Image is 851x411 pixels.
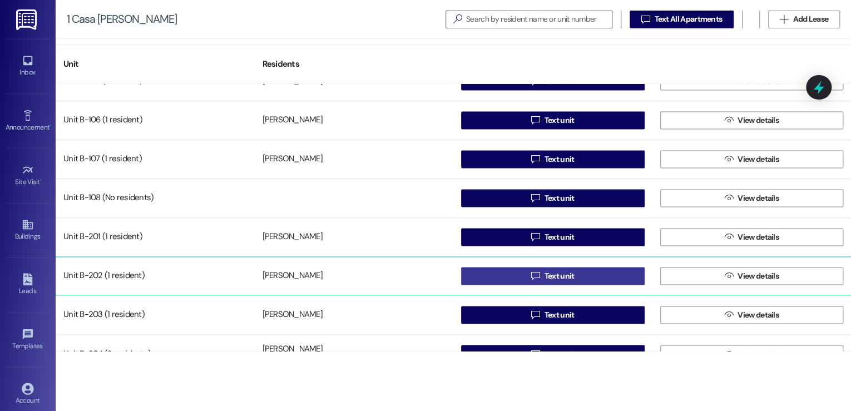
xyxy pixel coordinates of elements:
[6,270,50,300] a: Leads
[793,13,828,25] span: Add Lease
[461,228,645,246] button: Text unit
[660,228,844,246] button: View details
[545,115,575,126] span: Text unit
[56,343,255,365] div: Unit B-204 (2 residents)
[263,270,323,282] div: [PERSON_NAME]
[738,309,779,321] span: View details
[531,155,540,164] i: 
[50,122,51,130] span: •
[725,155,733,164] i: 
[660,267,844,285] button: View details
[263,309,323,321] div: [PERSON_NAME]
[531,349,540,358] i: 
[448,13,466,25] i: 
[738,192,779,204] span: View details
[255,51,454,78] div: Residents
[466,12,612,27] input: Search by resident name or unit number
[654,13,722,25] span: Text All Apartments
[6,379,50,409] a: Account
[263,115,323,126] div: [PERSON_NAME]
[725,349,733,358] i: 
[660,150,844,168] button: View details
[531,194,540,202] i: 
[545,348,575,360] span: Text unit
[545,309,575,321] span: Text unit
[738,270,779,282] span: View details
[56,187,255,209] div: Unit B-108 (No residents)
[40,176,42,184] span: •
[660,306,844,324] button: View details
[545,270,575,282] span: Text unit
[461,150,645,168] button: Text unit
[641,15,650,24] i: 
[56,51,255,78] div: Unit
[43,340,44,348] span: •
[263,231,323,243] div: [PERSON_NAME]
[56,226,255,248] div: Unit B-201 (1 resident)
[660,345,844,363] button: View details
[725,116,733,125] i: 
[738,348,779,360] span: View details
[660,111,844,129] button: View details
[531,232,540,241] i: 
[56,148,255,170] div: Unit B-107 (1 resident)
[263,343,323,354] div: [PERSON_NAME]
[461,306,645,324] button: Text unit
[531,116,540,125] i: 
[780,15,788,24] i: 
[461,111,645,129] button: Text unit
[263,153,323,165] div: [PERSON_NAME]
[545,153,575,165] span: Text unit
[6,325,50,355] a: Templates •
[6,215,50,245] a: Buildings
[16,9,39,30] img: ResiDesk Logo
[6,161,50,191] a: Site Visit •
[461,267,645,285] button: Text unit
[725,310,733,319] i: 
[56,304,255,326] div: Unit B-203 (1 resident)
[725,194,733,202] i: 
[738,231,779,243] span: View details
[738,153,779,165] span: View details
[660,189,844,207] button: View details
[725,271,733,280] i: 
[67,13,177,25] div: 1 Casa [PERSON_NAME]
[56,109,255,131] div: Unit B-106 (1 resident)
[768,11,840,28] button: Add Lease
[531,310,540,319] i: 
[738,115,779,126] span: View details
[6,51,50,81] a: Inbox
[630,11,734,28] button: Text All Apartments
[725,232,733,241] i: 
[531,271,540,280] i: 
[461,345,645,363] button: Text unit
[545,231,575,243] span: Text unit
[545,192,575,204] span: Text unit
[56,265,255,287] div: Unit B-202 (1 resident)
[461,189,645,207] button: Text unit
